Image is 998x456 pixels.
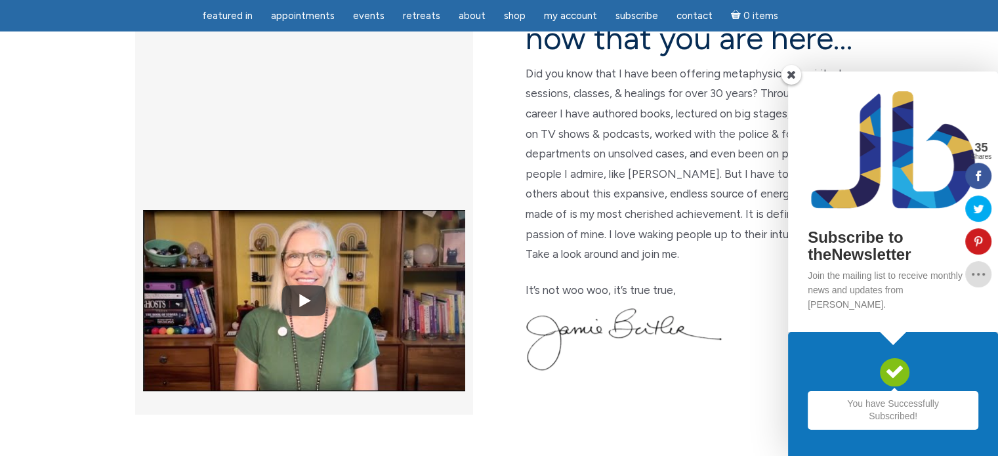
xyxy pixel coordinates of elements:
[723,2,786,29] a: Cart0 items
[459,10,486,22] span: About
[143,180,465,421] img: YouTube video
[544,10,597,22] span: My Account
[194,3,260,29] a: featured in
[345,3,392,29] a: Events
[353,10,385,22] span: Events
[526,64,863,264] p: Did you know that I have been offering metaphysical & spiritual sessions, classes, & healings for...
[808,268,978,312] p: Join the mailing list to receive monthly news and updates from [PERSON_NAME].
[496,3,533,29] a: Shop
[615,10,658,22] span: Subscribe
[403,10,440,22] span: Retreats
[669,3,720,29] a: Contact
[526,280,863,301] p: It’s not woo woo, it’s true true,
[536,3,605,29] a: My Account
[676,10,713,22] span: Contact
[970,154,991,160] span: Shares
[271,10,335,22] span: Appointments
[504,10,526,22] span: Shop
[970,142,991,154] span: 35
[451,3,493,29] a: About
[202,10,253,22] span: featured in
[608,3,666,29] a: Subscribe
[526,21,863,56] h2: now that you are here…
[263,3,343,29] a: Appointments
[743,11,778,21] span: 0 items
[808,229,978,264] h2: Subscribe to theNewsletter
[808,391,978,430] h2: You have Successfully Subscribed!
[395,3,448,29] a: Retreats
[731,10,743,22] i: Cart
